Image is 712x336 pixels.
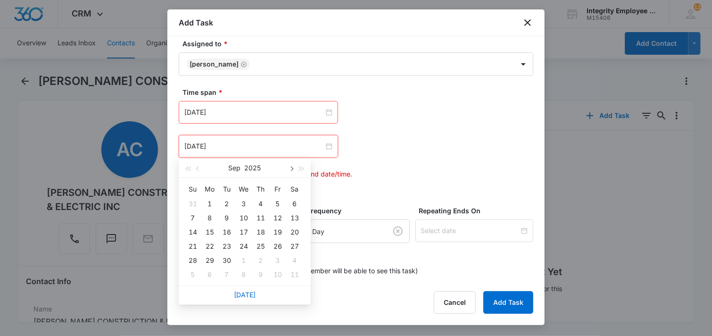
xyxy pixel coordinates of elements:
[182,39,537,49] label: Assigned to
[218,197,235,211] td: 2025-09-02
[204,269,215,280] div: 6
[187,255,199,266] div: 28
[286,182,303,197] th: Sa
[238,227,249,238] div: 17
[252,253,269,268] td: 2025-10-02
[255,241,266,252] div: 25
[234,291,256,299] a: [DATE]
[239,61,247,67] div: Remove Dan Valentino
[235,211,252,225] td: 2025-09-10
[235,239,252,253] td: 2025-09-24
[434,291,476,314] button: Cancel
[204,255,215,266] div: 29
[201,182,218,197] th: Mo
[238,198,249,210] div: 3
[221,241,232,252] div: 23
[218,182,235,197] th: Tu
[235,253,252,268] td: 2025-10-01
[252,239,269,253] td: 2025-09-25
[269,182,286,197] th: Fr
[184,107,324,118] input: Apr 8, 2026
[187,227,199,238] div: 14
[201,268,218,282] td: 2025-10-06
[269,268,286,282] td: 2025-10-10
[252,225,269,239] td: 2025-09-18
[179,17,213,28] h1: Add Task
[252,211,269,225] td: 2025-09-11
[201,211,218,225] td: 2025-09-08
[483,291,533,314] button: Add Task
[218,239,235,253] td: 2025-09-23
[187,241,199,252] div: 21
[187,212,199,224] div: 7
[255,227,266,238] div: 18
[269,225,286,239] td: 2025-09-19
[255,198,266,210] div: 4
[522,17,533,28] button: close
[235,197,252,211] td: 2025-09-03
[184,182,201,197] th: Su
[221,269,232,280] div: 7
[252,197,269,211] td: 2025-09-04
[184,197,201,211] td: 2025-08-31
[286,239,303,253] td: 2025-09-27
[235,182,252,197] th: We
[221,255,232,266] div: 30
[272,227,283,238] div: 19
[204,227,215,238] div: 15
[182,87,537,97] label: Time span
[184,239,201,253] td: 2025-09-21
[218,211,235,225] td: 2025-09-09
[269,239,286,253] td: 2025-09-26
[255,255,266,266] div: 2
[190,61,239,67] div: [PERSON_NAME]
[235,225,252,239] td: 2025-09-17
[182,169,533,179] p: Ensure starting date/time occurs before end date/time.
[286,268,303,282] td: 2025-10-11
[269,253,286,268] td: 2025-10-03
[218,225,235,239] td: 2025-09-16
[238,269,249,280] div: 8
[307,206,414,216] label: Frequency
[252,182,269,197] th: Th
[286,225,303,239] td: 2025-09-20
[245,159,261,177] button: 2025
[272,241,283,252] div: 26
[289,269,300,280] div: 11
[272,198,283,210] div: 5
[269,197,286,211] td: 2025-09-05
[255,269,266,280] div: 9
[218,253,235,268] td: 2025-09-30
[238,212,249,224] div: 10
[286,211,303,225] td: 2025-09-13
[235,268,252,282] td: 2025-10-08
[286,197,303,211] td: 2025-09-06
[289,255,300,266] div: 4
[184,253,201,268] td: 2025-09-28
[201,239,218,253] td: 2025-09-22
[187,269,199,280] div: 5
[221,212,232,224] div: 9
[421,226,519,236] input: Select date
[204,241,215,252] div: 22
[238,241,249,252] div: 24
[272,255,283,266] div: 3
[419,206,537,216] label: Repeating Ends On
[238,255,249,266] div: 1
[229,159,241,177] button: Sep
[255,212,266,224] div: 11
[201,197,218,211] td: 2025-09-01
[390,224,406,239] button: Clear
[272,212,283,224] div: 12
[201,225,218,239] td: 2025-09-15
[289,212,300,224] div: 13
[218,268,235,282] td: 2025-10-07
[221,198,232,210] div: 2
[289,241,300,252] div: 27
[252,268,269,282] td: 2025-10-09
[204,212,215,224] div: 8
[201,253,218,268] td: 2025-09-29
[184,268,201,282] td: 2025-10-05
[269,211,286,225] td: 2025-09-12
[221,227,232,238] div: 16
